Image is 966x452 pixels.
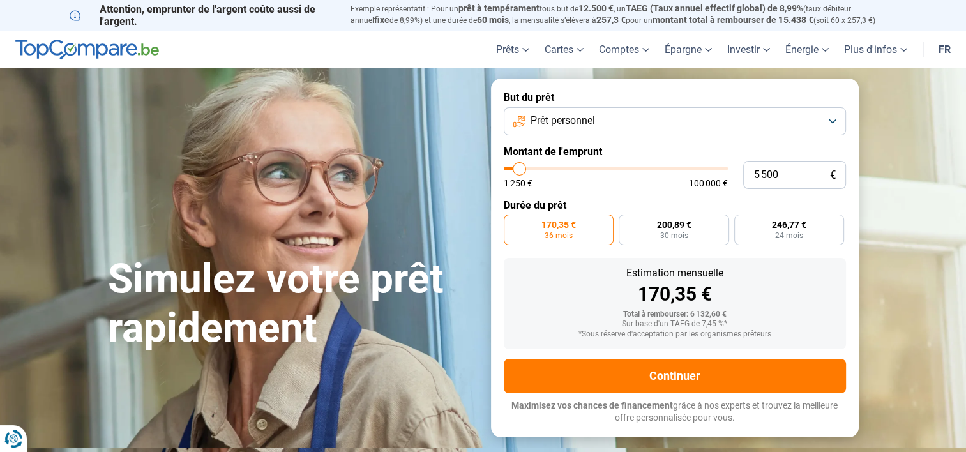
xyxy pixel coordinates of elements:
a: Plus d'infos [836,31,915,68]
label: But du prêt [504,91,846,103]
div: Total à rembourser: 6 132,60 € [514,310,836,319]
span: 200,89 € [656,220,691,229]
span: fixe [374,15,389,25]
span: 100 000 € [689,179,728,188]
a: Épargne [657,31,720,68]
a: Investir [720,31,778,68]
h1: Simulez votre prêt rapidement [108,255,476,353]
span: 1 250 € [504,179,532,188]
p: Exemple représentatif : Pour un tous but de , un (taux débiteur annuel de 8,99%) et une durée de ... [351,3,897,26]
label: Durée du prêt [504,199,846,211]
div: 170,35 € [514,285,836,304]
span: 257,3 € [596,15,626,25]
div: *Sous réserve d'acceptation par les organismes prêteurs [514,330,836,339]
p: grâce à nos experts et trouvez la meilleure offre personnalisée pour vous. [504,400,846,425]
label: Montant de l'emprunt [504,146,846,158]
span: TAEG (Taux annuel effectif global) de 8,99% [626,3,803,13]
span: € [830,170,836,181]
span: 24 mois [775,232,803,239]
span: 170,35 € [541,220,576,229]
img: TopCompare [15,40,159,60]
div: Estimation mensuelle [514,268,836,278]
a: Énergie [778,31,836,68]
span: 30 mois [660,232,688,239]
button: Continuer [504,359,846,393]
span: montant total à rembourser de 15.438 € [653,15,813,25]
span: 60 mois [477,15,509,25]
div: Sur base d'un TAEG de 7,45 %* [514,320,836,329]
span: 12.500 € [578,3,614,13]
span: 36 mois [545,232,573,239]
p: Attention, emprunter de l'argent coûte aussi de l'argent. [70,3,335,27]
span: Prêt personnel [531,114,595,128]
a: fr [931,31,958,68]
a: Comptes [591,31,657,68]
span: 246,77 € [772,220,806,229]
button: Prêt personnel [504,107,846,135]
a: Prêts [488,31,537,68]
span: prêt à tempérament [458,3,540,13]
span: Maximisez vos chances de financement [511,400,673,411]
a: Cartes [537,31,591,68]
